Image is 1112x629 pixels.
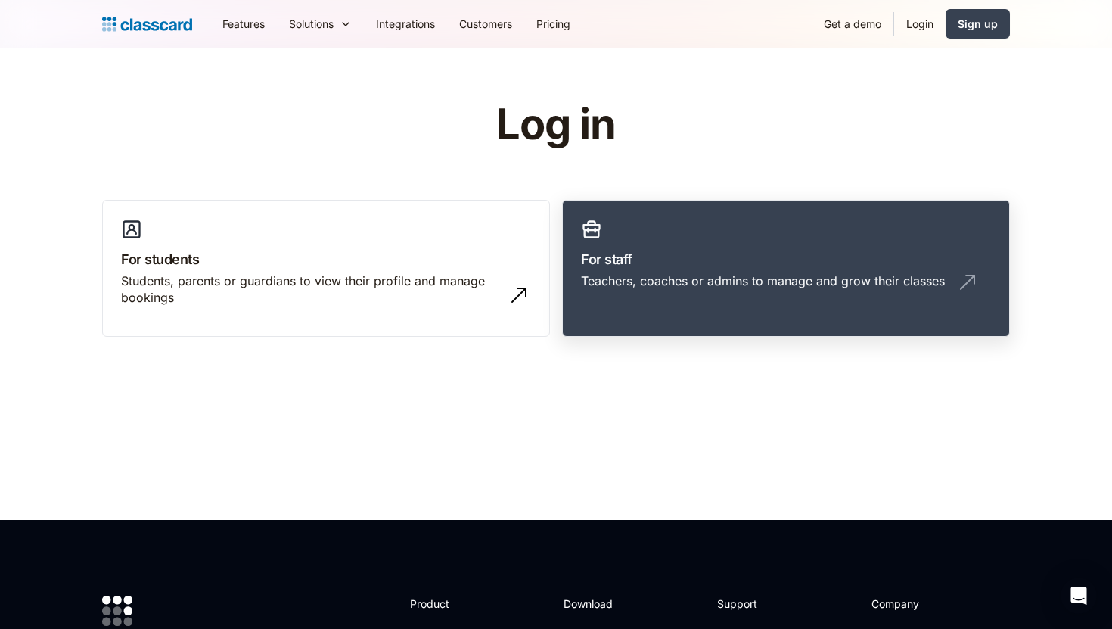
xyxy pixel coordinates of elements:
[102,200,550,338] a: For studentsStudents, parents or guardians to view their profile and manage bookings
[524,7,582,41] a: Pricing
[581,272,945,289] div: Teachers, coaches or admins to manage and grow their classes
[812,7,893,41] a: Get a demo
[121,249,531,269] h3: For students
[562,200,1010,338] a: For staffTeachers, coaches or admins to manage and grow their classes
[1061,578,1097,614] div: Open Intercom Messenger
[894,7,946,41] a: Login
[316,101,797,148] h1: Log in
[581,249,991,269] h3: For staff
[447,7,524,41] a: Customers
[958,16,998,32] div: Sign up
[717,596,778,612] h2: Support
[289,16,334,32] div: Solutions
[277,7,364,41] div: Solutions
[102,14,192,35] a: Logo
[946,9,1010,39] a: Sign up
[121,272,501,307] div: Students, parents or guardians to view their profile and manage bookings
[364,7,447,41] a: Integrations
[564,596,626,612] h2: Download
[871,596,972,612] h2: Company
[210,7,277,41] a: Features
[410,596,491,612] h2: Product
